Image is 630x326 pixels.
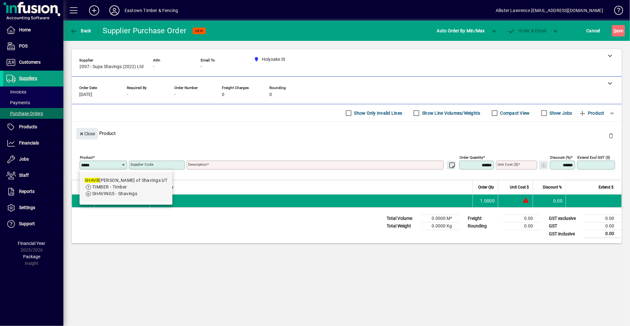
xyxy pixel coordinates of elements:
[19,173,29,178] span: Staff
[85,178,99,183] em: SHAVB
[19,27,31,32] span: Home
[269,92,272,97] span: 0
[383,215,421,222] td: Total Volume
[421,110,480,116] label: Show Line Volumes/Weights
[92,191,137,196] span: SHAVINGS - Shavings
[584,222,622,230] td: 0.00
[584,215,622,222] td: 0.00
[68,25,93,36] button: Back
[421,215,460,222] td: 0.0000 M³
[3,184,63,200] a: Reports
[421,222,460,230] td: 0.0000 Kg
[584,230,622,238] td: 0.00
[19,205,35,210] span: Settings
[6,89,26,94] span: Invoices
[85,177,167,184] div: [PERSON_NAME] of Shavings UT
[3,119,63,135] a: Products
[19,124,37,129] span: Products
[503,215,541,222] td: 0.00
[609,1,622,22] a: Knowledge Base
[3,22,63,38] a: Home
[550,155,571,160] mat-label: Discount (%)
[3,135,63,151] a: Financials
[603,133,619,138] app-page-header-button: Delete
[3,200,63,216] a: Settings
[577,155,610,160] mat-label: Extend excl GST ($)
[612,25,625,36] button: Save
[3,151,63,167] a: Jobs
[6,111,43,116] span: Purchase Orders
[465,222,503,230] td: Rounding
[18,241,46,246] span: Financial Year
[546,222,584,230] td: GST
[3,216,63,232] a: Support
[614,28,616,33] span: S
[201,64,202,69] span: -
[125,5,178,16] div: Eastown Timber & Fencing
[6,100,30,105] span: Payments
[19,157,29,162] span: Jobs
[3,54,63,70] a: Customers
[127,92,128,97] span: -
[174,92,176,97] span: -
[188,162,207,167] mat-label: Description
[434,25,488,36] button: Auto Order By Min/Max
[533,195,566,207] td: 0.00
[585,25,602,36] button: Cancel
[19,60,41,65] span: Customers
[80,155,93,160] mat-label: Product
[103,26,187,36] div: Supplier Purchase Order
[460,155,483,160] mat-label: Order Quantity
[195,29,203,33] span: NEW
[498,162,518,167] mat-label: Unit Cost ($)
[546,230,584,238] td: GST inclusive
[465,215,503,222] td: Freight
[3,97,63,108] a: Payments
[79,129,95,139] span: Close
[383,222,421,230] td: Total Weight
[614,26,623,36] span: ave
[437,26,485,36] span: Auto Order By Min/Max
[478,184,494,191] span: Order Qty
[503,222,541,230] td: 0.00
[546,215,584,222] td: GST exclusive
[19,140,39,145] span: Financials
[505,25,550,36] button: Order & Email
[499,110,530,116] label: Compact View
[508,28,546,33] span: Order & Email
[603,128,619,143] button: Delete
[587,26,601,36] span: Cancel
[70,28,91,33] span: Back
[3,168,63,183] a: Staff
[79,92,92,97] span: [DATE]
[353,110,402,116] label: Show Only Invalid Lines
[23,254,40,259] span: Package
[510,184,529,191] span: Unit Cost $
[104,5,125,16] button: Profile
[80,172,172,202] mat-option: SHAVBALE - Bale of Shavings UT
[19,189,35,194] span: Reports
[153,64,154,69] span: -
[72,122,622,145] div: Product
[496,5,603,16] div: Allister Lawrence [EMAIL_ADDRESS][DOMAIN_NAME]
[19,43,28,48] span: POS
[19,221,35,226] span: Support
[3,86,63,97] a: Invoices
[473,195,498,207] td: 1.0000
[3,38,63,54] a: POS
[84,5,104,16] button: Add
[63,25,98,36] app-page-header-button: Back
[75,131,100,136] app-page-header-button: Close
[549,110,572,116] label: Show Jobs
[19,76,37,81] span: Suppliers
[3,108,63,119] a: Purchase Orders
[76,128,98,139] button: Close
[131,162,153,167] mat-label: Supplier Code
[222,92,224,97] span: 0
[543,184,562,191] span: Discount %
[599,184,614,191] span: Extend $
[79,64,144,69] span: 2097 - Supa Shavings (2022) Ltd
[92,184,127,189] span: TIMBER - Timber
